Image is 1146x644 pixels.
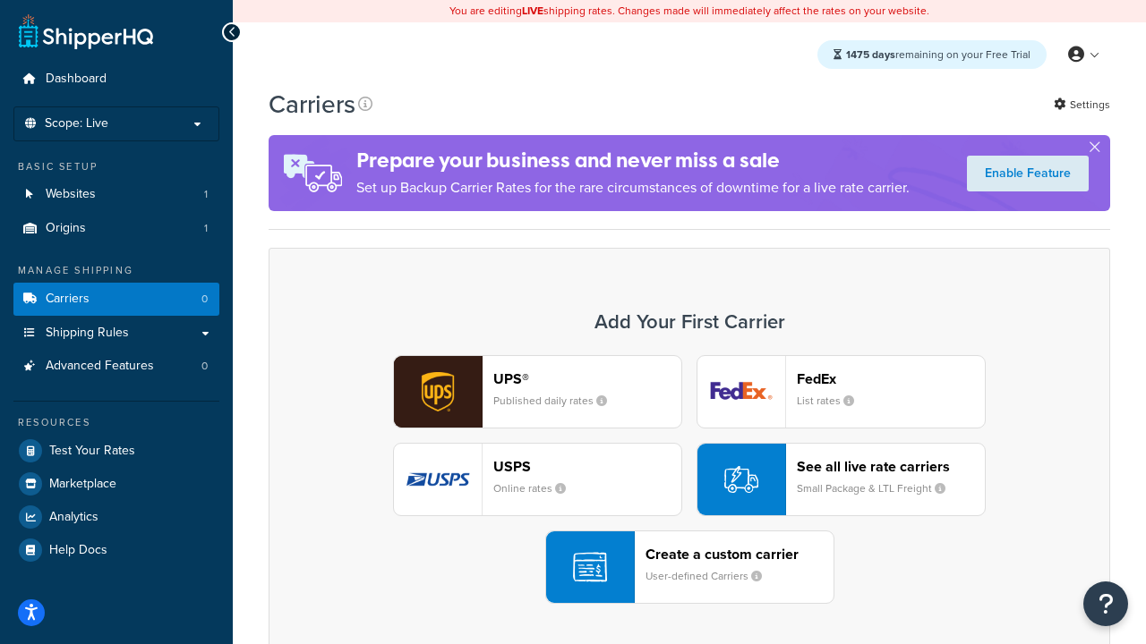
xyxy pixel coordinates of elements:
span: 1 [204,221,208,236]
b: LIVE [522,3,543,19]
span: Analytics [49,510,98,525]
small: Published daily rates [493,393,621,409]
li: Carriers [13,283,219,316]
span: Websites [46,187,96,202]
h4: Prepare your business and never miss a sale [356,146,910,175]
a: Enable Feature [967,156,1089,191]
small: User-defined Carriers [646,568,776,584]
button: usps logoUSPSOnline rates [393,443,682,516]
span: 0 [201,292,208,307]
span: Marketplace [49,477,116,492]
button: Open Resource Center [1083,581,1128,626]
a: Carriers 0 [13,283,219,316]
header: UPS® [493,370,681,387]
small: Small Package & LTL Freight [797,480,960,496]
span: Dashboard [46,72,107,87]
small: Online rates [493,480,580,496]
span: Origins [46,221,86,236]
div: remaining on your Free Trial [817,40,1047,69]
a: ShipperHQ Home [19,13,153,49]
a: Origins 1 [13,212,219,245]
a: Analytics [13,501,219,533]
span: 0 [201,359,208,374]
button: See all live rate carriersSmall Package & LTL Freight [697,443,986,516]
a: Dashboard [13,63,219,96]
div: Resources [13,415,219,430]
span: Scope: Live [45,116,108,131]
header: See all live rate carriers [797,458,985,475]
h1: Carriers [269,87,355,122]
button: ups logoUPS®Published daily rates [393,355,682,428]
div: Manage Shipping [13,263,219,278]
header: USPS [493,458,681,475]
img: ad-rules-rateshop-fe6ec290ccb7230408bd80ed9643f0289d75e0ffd9eb532fc0e269fcd187b520.png [269,135,356,211]
button: fedEx logoFedExList rates [697,355,986,428]
span: 1 [204,187,208,202]
span: Shipping Rules [46,326,129,341]
h3: Add Your First Carrier [287,311,1091,333]
img: fedEx logo [697,356,785,428]
img: icon-carrier-custom-c93b8a24.svg [573,550,607,584]
li: Websites [13,178,219,211]
a: Settings [1054,92,1110,117]
button: Create a custom carrierUser-defined Carriers [545,530,834,604]
span: Carriers [46,292,90,307]
a: Websites 1 [13,178,219,211]
p: Set up Backup Carrier Rates for the rare circumstances of downtime for a live rate carrier. [356,175,910,200]
a: Test Your Rates [13,435,219,467]
a: Marketplace [13,468,219,500]
small: List rates [797,393,868,409]
span: Test Your Rates [49,444,135,459]
a: Help Docs [13,534,219,566]
header: FedEx [797,370,985,387]
a: Advanced Features 0 [13,350,219,383]
img: usps logo [394,444,482,515]
li: Advanced Features [13,350,219,383]
span: Help Docs [49,543,107,558]
img: icon-carrier-liverate-becf4550.svg [724,462,758,496]
li: Origins [13,212,219,245]
a: Shipping Rules [13,317,219,350]
div: Basic Setup [13,159,219,174]
strong: 1475 days [846,47,895,63]
span: Advanced Features [46,359,154,374]
img: ups logo [394,356,482,428]
header: Create a custom carrier [646,546,834,563]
